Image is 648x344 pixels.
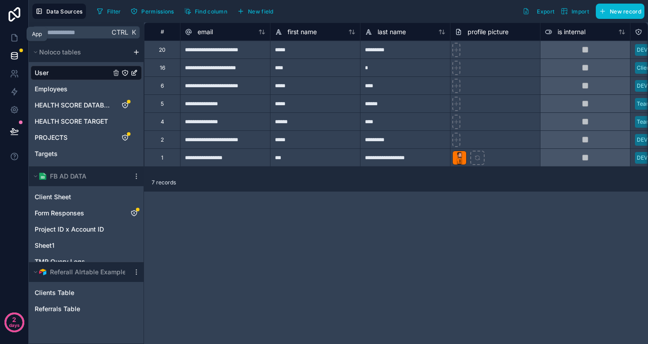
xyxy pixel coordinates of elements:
a: New record [592,4,644,19]
span: email [198,27,213,36]
span: first name [288,27,317,36]
span: Filter [107,8,121,15]
span: Find column [195,8,227,15]
span: Export [537,8,554,15]
div: App [32,31,42,38]
button: Permissions [127,4,177,18]
p: 2 [12,315,16,324]
div: 4 [161,118,164,125]
button: New field [234,4,277,18]
span: profile picture [468,27,508,36]
div: 5 [161,100,164,107]
a: Permissions [127,4,180,18]
span: K [130,29,137,36]
span: last name [378,27,406,36]
span: is internal [558,27,585,36]
div: 2 [161,136,164,143]
button: Find column [181,4,230,18]
span: New record [610,8,641,15]
button: Import [558,4,592,19]
button: New record [596,4,644,19]
p: days [9,319,20,331]
div: # [151,28,173,35]
button: Export [519,4,558,19]
button: Data Sources [32,4,86,19]
span: 7 records [152,179,176,186]
button: Filter [93,4,124,18]
span: Data Sources [46,8,83,15]
div: 6 [161,82,164,89]
span: Permissions [141,8,174,15]
span: New field [248,8,274,15]
div: 20 [159,46,166,54]
span: Import [571,8,589,15]
div: 1 [161,154,163,161]
span: Ctrl [111,27,129,38]
div: 16 [160,64,165,71]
